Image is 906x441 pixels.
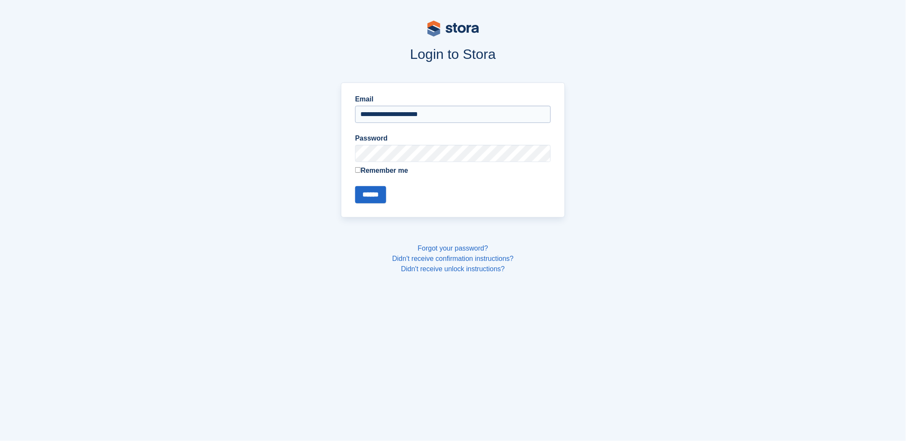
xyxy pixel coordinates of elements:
label: Password [355,133,551,144]
a: Didn't receive confirmation instructions? [392,255,513,262]
img: stora-logo-53a41332b3708ae10de48c4981b4e9114cc0af31d8433b30ea865607fb682f29.svg [427,21,479,37]
a: Forgot your password? [418,245,488,252]
input: Remember me [355,167,361,173]
h1: Login to Stora [177,46,729,62]
label: Remember me [355,165,551,176]
a: Didn't receive unlock instructions? [401,265,505,273]
label: Email [355,94,551,104]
